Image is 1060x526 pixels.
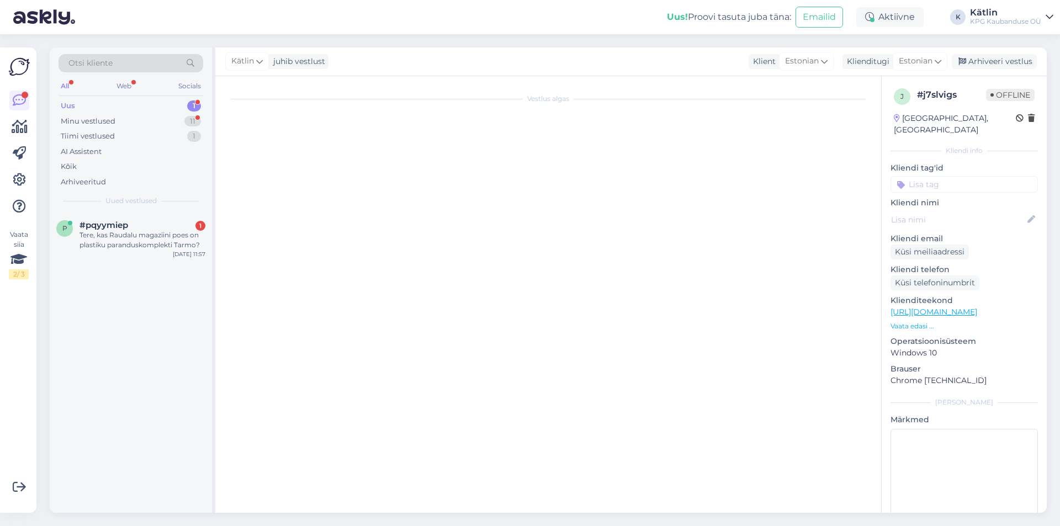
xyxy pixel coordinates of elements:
[856,7,924,27] div: Aktiivne
[59,79,71,93] div: All
[891,295,1038,306] p: Klienditeekond
[891,363,1038,375] p: Brauser
[950,9,966,25] div: K
[970,17,1041,26] div: KPG Kaubanduse OÜ
[667,10,791,24] div: Proovi tasuta juba täna:
[899,55,932,67] span: Estonian
[842,56,889,67] div: Klienditugi
[61,131,115,142] div: Tiimi vestlused
[187,131,201,142] div: 1
[891,347,1038,359] p: Windows 10
[891,275,979,290] div: Küsi telefoninumbrit
[176,79,203,93] div: Socials
[970,8,1041,17] div: Kätlin
[891,197,1038,209] p: Kliendi nimi
[61,161,77,172] div: Kõik
[173,250,205,258] div: [DATE] 11:57
[986,89,1035,101] span: Offline
[61,146,102,157] div: AI Assistent
[187,100,201,111] div: 1
[891,264,1038,275] p: Kliendi telefon
[891,321,1038,331] p: Vaata edasi ...
[231,55,254,67] span: Kätlin
[79,220,128,230] span: #pqyymiep
[970,8,1053,26] a: KätlinKPG Kaubanduse OÜ
[952,54,1037,69] div: Arhiveeri vestlus
[891,375,1038,386] p: Chrome [TECHNICAL_ID]
[269,56,325,67] div: juhib vestlust
[184,116,201,127] div: 11
[891,176,1038,193] input: Lisa tag
[796,7,843,28] button: Emailid
[891,233,1038,245] p: Kliendi email
[61,116,115,127] div: Minu vestlused
[105,196,157,206] span: Uued vestlused
[894,113,1016,136] div: [GEOGRAPHIC_DATA], [GEOGRAPHIC_DATA]
[891,414,1038,426] p: Märkmed
[195,221,205,231] div: 1
[667,12,688,22] b: Uus!
[891,162,1038,174] p: Kliendi tag'id
[62,224,67,232] span: p
[9,269,29,279] div: 2 / 3
[891,397,1038,407] div: [PERSON_NAME]
[891,214,1025,226] input: Lisa nimi
[917,88,986,102] div: # j7slvigs
[900,92,904,100] span: j
[9,56,30,77] img: Askly Logo
[891,146,1038,156] div: Kliendi info
[891,245,969,259] div: Küsi meiliaadressi
[68,57,113,69] span: Otsi kliente
[891,336,1038,347] p: Operatsioonisüsteem
[9,230,29,279] div: Vaata siia
[749,56,776,67] div: Klient
[79,230,205,250] div: Tere, kas Raudalu magaziini poes on plastiku paranduskomplekti Tarmo?
[226,94,870,104] div: Vestlus algas
[891,307,977,317] a: [URL][DOMAIN_NAME]
[61,100,75,111] div: Uus
[785,55,819,67] span: Estonian
[61,177,106,188] div: Arhiveeritud
[114,79,134,93] div: Web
